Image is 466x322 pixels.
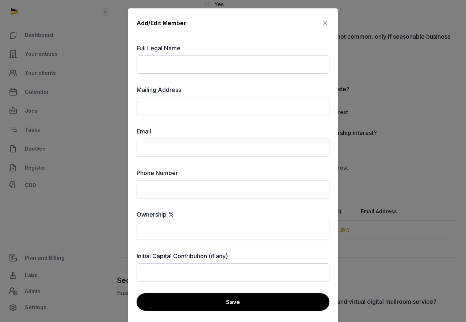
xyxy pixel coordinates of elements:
[137,85,329,94] label: Mailing Address
[137,127,329,136] label: Email
[137,293,329,311] button: Save
[137,210,329,219] label: Ownership %
[137,252,329,260] label: Initial Capital Contribution (if any)
[137,168,329,177] label: Phone Number
[137,19,186,27] div: Add/Edit Member
[137,44,329,53] label: Full Legal Name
